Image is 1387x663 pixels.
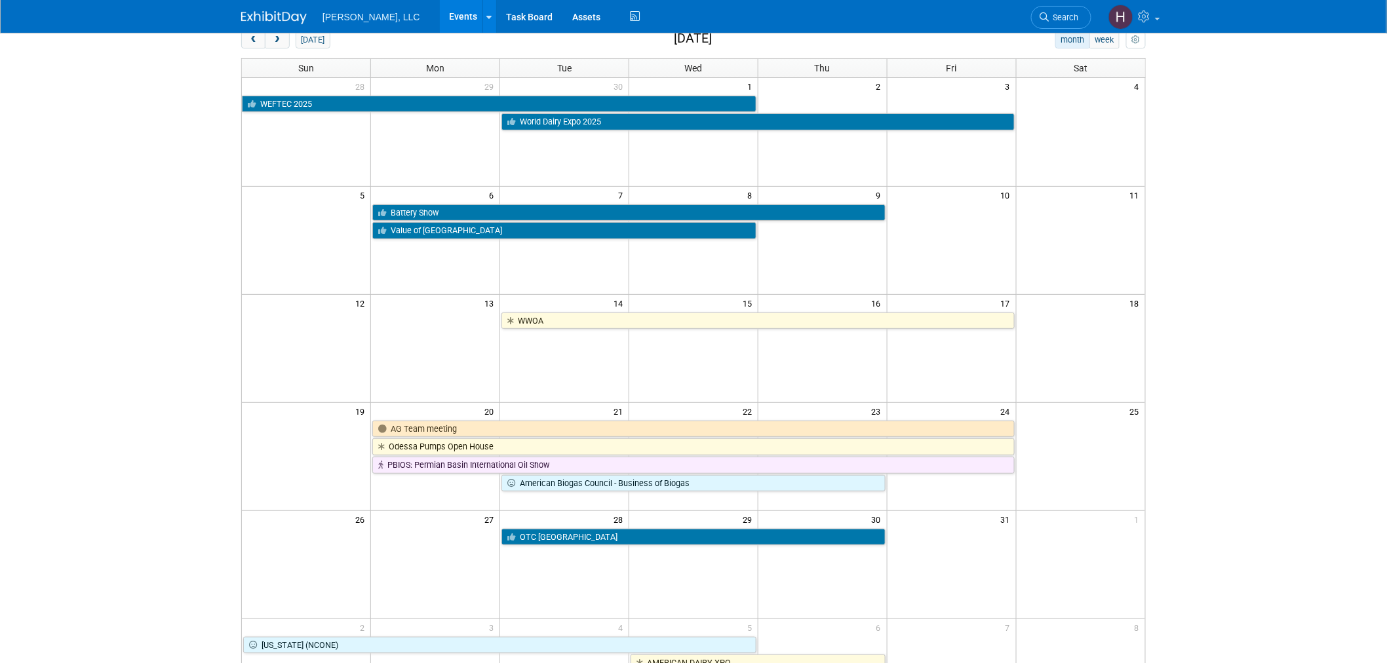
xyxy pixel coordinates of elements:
[1131,36,1140,45] i: Personalize Calendar
[501,313,1014,330] a: WWOA
[1000,511,1016,527] span: 31
[612,403,629,419] span: 21
[241,31,265,48] button: prev
[1004,619,1016,635] span: 7
[1133,511,1145,527] span: 1
[870,511,887,527] span: 30
[815,63,830,73] span: Thu
[354,78,370,94] span: 28
[1031,6,1091,29] a: Search
[372,204,885,221] a: Battery Show
[612,511,629,527] span: 28
[488,619,499,635] span: 3
[1089,31,1120,48] button: week
[298,63,314,73] span: Sun
[1000,403,1016,419] span: 24
[741,403,758,419] span: 22
[354,403,370,419] span: 19
[242,96,756,113] a: WEFTEC 2025
[1126,31,1146,48] button: myCustomButton
[557,63,572,73] span: Tue
[1129,295,1145,311] span: 18
[746,187,758,203] span: 8
[741,295,758,311] span: 15
[359,619,370,635] span: 2
[612,295,629,311] span: 14
[354,295,370,311] span: 12
[483,511,499,527] span: 27
[243,637,756,654] a: [US_STATE] (NCONE)
[359,187,370,203] span: 5
[501,529,886,546] a: OTC [GEOGRAPHIC_DATA]
[1000,187,1016,203] span: 10
[1000,295,1016,311] span: 17
[875,619,887,635] span: 6
[746,619,758,635] span: 5
[501,113,1014,130] a: World Dairy Expo 2025
[617,619,629,635] span: 4
[875,78,887,94] span: 2
[1004,78,1016,94] span: 3
[488,187,499,203] span: 6
[1129,187,1145,203] span: 11
[1108,5,1133,29] img: Hannah Mulholland
[1129,403,1145,419] span: 25
[746,78,758,94] span: 1
[870,295,887,311] span: 16
[684,63,702,73] span: Wed
[483,295,499,311] span: 13
[947,63,957,73] span: Fri
[875,187,887,203] span: 9
[870,403,887,419] span: 23
[322,12,420,22] span: [PERSON_NAME], LLC
[241,11,307,24] img: ExhibitDay
[426,63,444,73] span: Mon
[483,403,499,419] span: 20
[1074,63,1087,73] span: Sat
[296,31,330,48] button: [DATE]
[483,78,499,94] span: 29
[372,457,1014,474] a: PBIOS: Permian Basin International Oil Show
[1055,31,1090,48] button: month
[1133,78,1145,94] span: 4
[612,78,629,94] span: 30
[354,511,370,527] span: 26
[501,475,886,492] a: American Biogas Council - Business of Biogas
[1049,12,1079,22] span: Search
[372,421,1014,438] a: AG Team meeting
[741,511,758,527] span: 29
[372,438,1014,455] a: Odessa Pumps Open House
[265,31,289,48] button: next
[617,187,629,203] span: 7
[372,222,756,239] a: Value of [GEOGRAPHIC_DATA]
[674,31,712,46] h2: [DATE]
[1133,619,1145,635] span: 8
